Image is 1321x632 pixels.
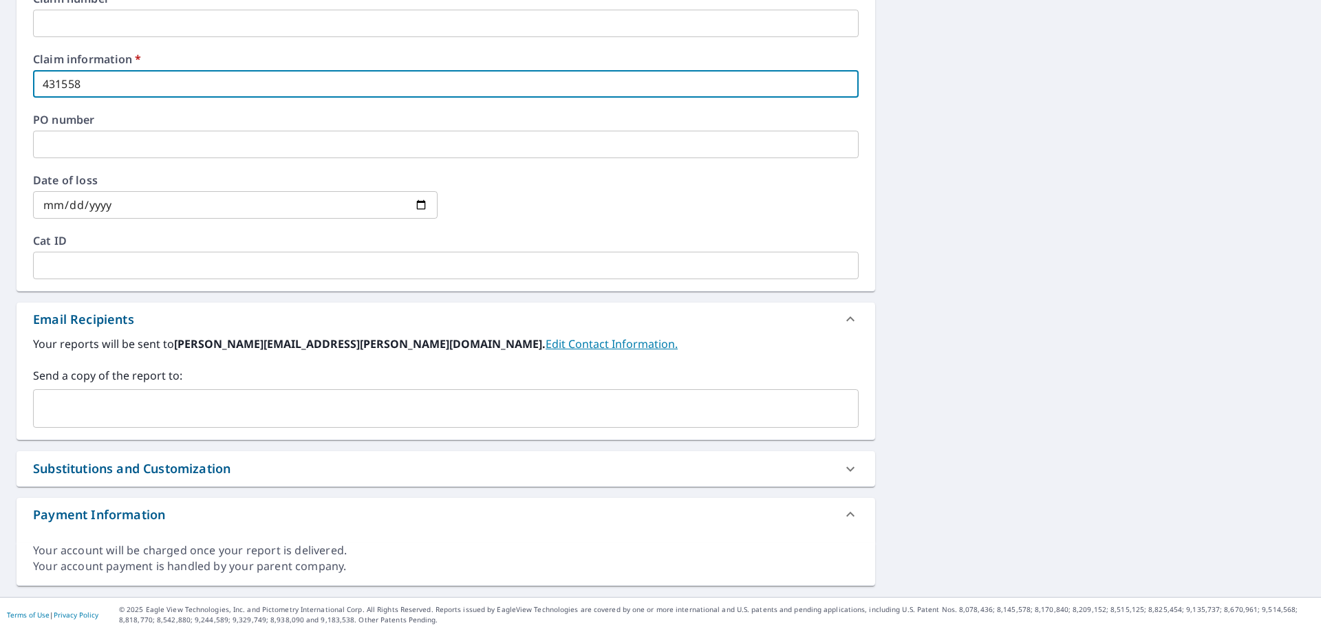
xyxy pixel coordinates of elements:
div: Email Recipients [33,310,134,329]
label: Send a copy of the report to: [33,367,859,384]
label: Your reports will be sent to [33,336,859,352]
div: Substitutions and Customization [17,451,875,486]
label: Cat ID [33,235,859,246]
div: Email Recipients [17,303,875,336]
p: | [7,611,98,619]
div: Your account payment is handled by your parent company. [33,558,859,574]
label: Date of loss [33,175,438,186]
b: [PERSON_NAME][EMAIL_ADDRESS][PERSON_NAME][DOMAIN_NAME]. [174,336,546,351]
p: © 2025 Eagle View Technologies, Inc. and Pictometry International Corp. All Rights Reserved. Repo... [119,604,1314,625]
a: Terms of Use [7,610,50,620]
label: PO number [33,114,859,125]
div: Payment Information [17,498,875,531]
a: Privacy Policy [54,610,98,620]
div: Substitutions and Customization [33,459,230,478]
div: Payment Information [33,505,165,524]
a: EditContactInfo [546,336,678,351]
label: Claim information [33,54,859,65]
div: Your account will be charged once your report is delivered. [33,543,859,558]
